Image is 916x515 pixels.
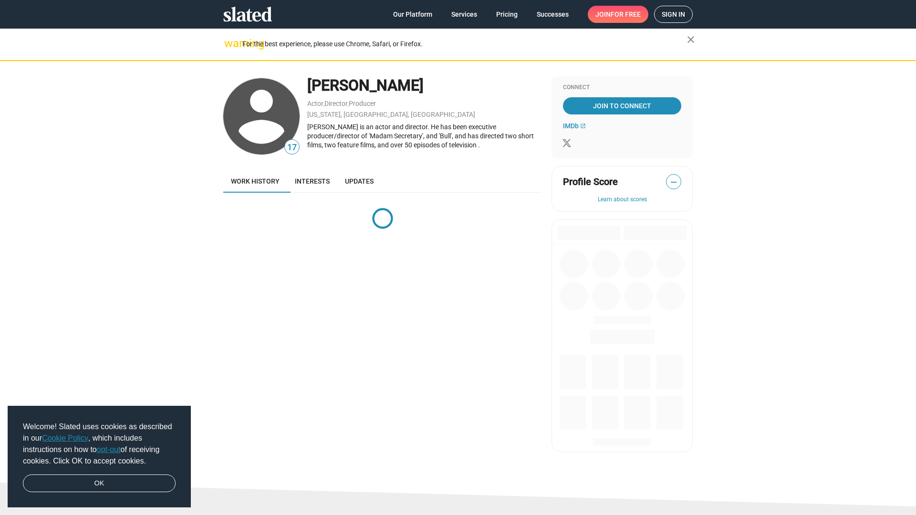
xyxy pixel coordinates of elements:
div: cookieconsent [8,406,191,508]
span: , [348,102,349,107]
span: for free [611,6,641,23]
a: Sign in [654,6,693,23]
span: — [666,176,681,188]
span: Our Platform [393,6,432,23]
div: [PERSON_NAME] is an actor and director. He has been executive producer/director of 'Madam Secreta... [307,123,542,149]
mat-icon: warning [224,38,236,49]
a: Join To Connect [563,97,681,114]
div: [PERSON_NAME] [307,75,542,96]
a: Producer [349,100,376,107]
a: Work history [223,170,287,193]
span: Interests [295,177,330,185]
a: Cookie Policy [42,434,88,442]
span: Sign in [662,6,685,22]
a: opt-out [97,445,121,453]
span: Updates [345,177,374,185]
div: For the best experience, please use Chrome, Safari, or Firefox. [242,38,687,51]
a: Services [444,6,485,23]
span: Join [595,6,641,23]
a: [US_STATE], [GEOGRAPHIC_DATA], [GEOGRAPHIC_DATA] [307,111,475,118]
a: Interests [287,170,337,193]
a: Pricing [489,6,525,23]
span: Welcome! Slated uses cookies as described in our , which includes instructions on how to of recei... [23,421,176,467]
a: Updates [337,170,381,193]
mat-icon: close [685,34,697,45]
a: dismiss cookie message [23,474,176,493]
span: Work history [231,177,280,185]
a: Director [324,100,348,107]
a: Actor [307,100,323,107]
a: Successes [529,6,576,23]
span: IMDb [563,122,579,130]
button: Learn about scores [563,196,681,204]
a: Our Platform [385,6,440,23]
div: Connect [563,84,681,92]
mat-icon: open_in_new [580,123,586,129]
span: Services [451,6,477,23]
span: , [323,102,324,107]
span: Successes [537,6,569,23]
span: 17 [285,141,299,154]
span: Join To Connect [565,97,679,114]
span: Pricing [496,6,518,23]
span: Profile Score [563,175,618,188]
a: IMDb [563,122,586,130]
a: Joinfor free [588,6,648,23]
